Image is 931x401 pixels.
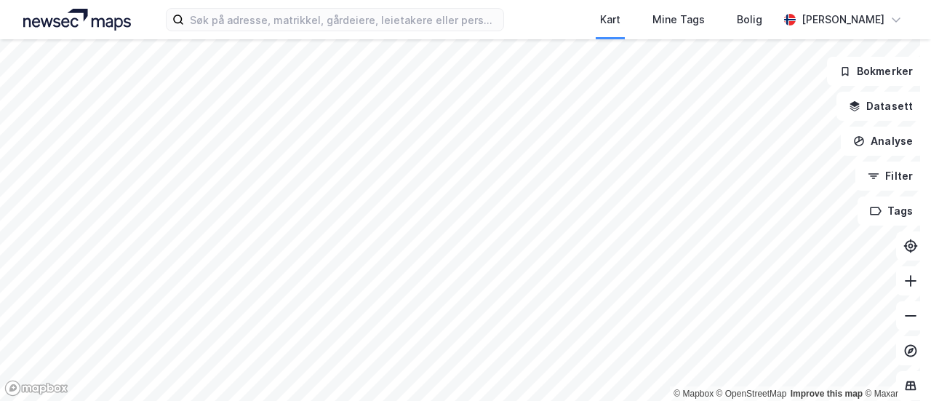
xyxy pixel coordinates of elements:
button: Bokmerker [827,57,925,86]
iframe: Chat Widget [858,331,931,401]
input: Søk på adresse, matrikkel, gårdeiere, leietakere eller personer [184,9,503,31]
button: Filter [855,162,925,191]
button: Analyse [841,127,925,156]
button: Datasett [836,92,925,121]
button: Tags [858,196,925,226]
div: Mine Tags [652,11,705,28]
div: [PERSON_NAME] [802,11,884,28]
a: Mapbox [674,389,714,399]
a: Improve this map [791,389,863,399]
div: Kontrollprogram for chat [858,331,931,401]
div: Kart [600,11,620,28]
a: OpenStreetMap [716,389,787,399]
div: Bolig [737,11,762,28]
img: logo.a4113a55bc3d86da70a041830d287a7e.svg [23,9,131,31]
a: Mapbox homepage [4,380,68,397]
